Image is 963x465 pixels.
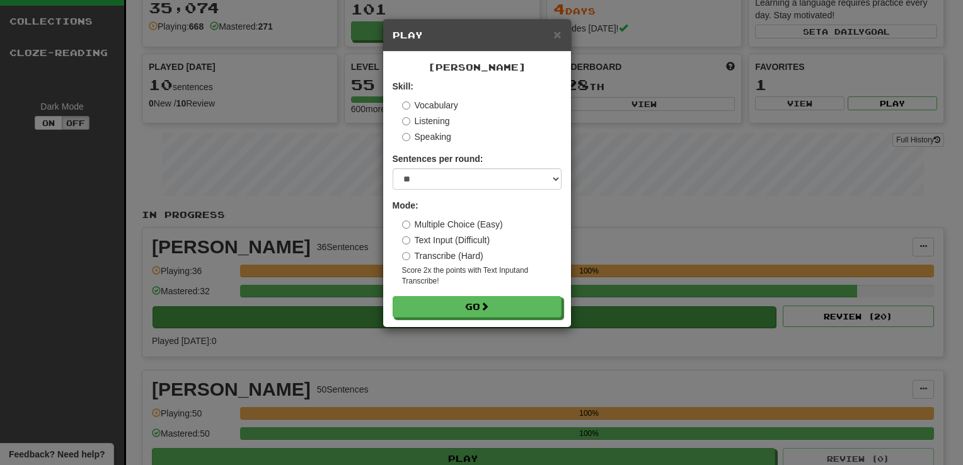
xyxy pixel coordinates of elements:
[402,117,410,125] input: Listening
[402,265,562,287] small: Score 2x the points with Text Input and Transcribe !
[393,152,483,165] label: Sentences per round:
[402,234,490,246] label: Text Input (Difficult)
[402,236,410,244] input: Text Input (Difficult)
[553,27,561,42] span: ×
[402,130,451,143] label: Speaking
[402,101,410,110] input: Vocabulary
[402,115,450,127] label: Listening
[393,29,562,42] h5: Play
[402,218,503,231] label: Multiple Choice (Easy)
[428,62,526,72] span: [PERSON_NAME]
[402,252,410,260] input: Transcribe (Hard)
[393,296,562,318] button: Go
[402,221,410,229] input: Multiple Choice (Easy)
[393,200,418,210] strong: Mode:
[402,99,458,112] label: Vocabulary
[402,250,483,262] label: Transcribe (Hard)
[402,133,410,141] input: Speaking
[393,81,413,91] strong: Skill:
[553,28,561,41] button: Close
